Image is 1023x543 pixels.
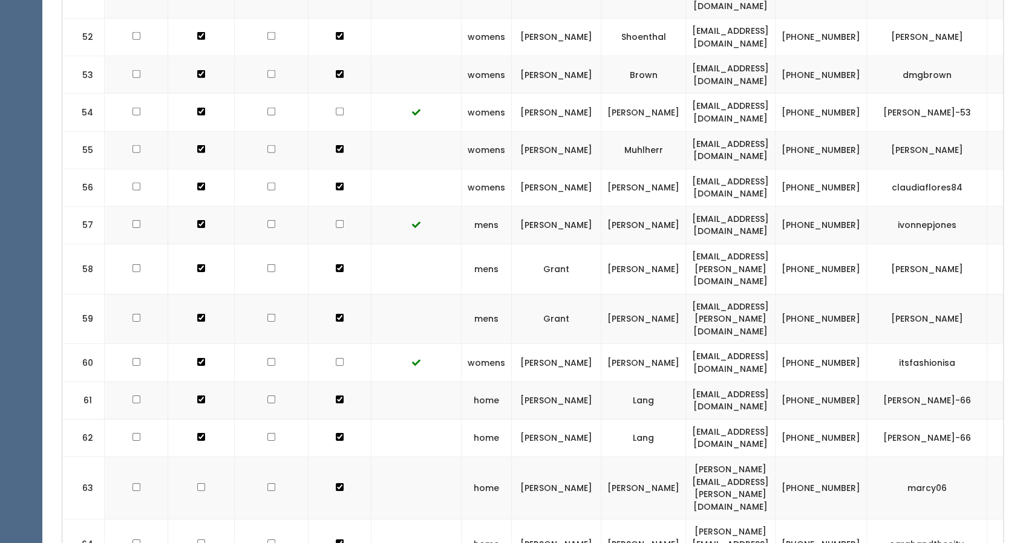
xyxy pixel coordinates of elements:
td: [PERSON_NAME] [512,419,601,457]
td: [PERSON_NAME] [512,94,601,131]
td: 59 [62,294,105,344]
td: [EMAIL_ADDRESS][DOMAIN_NAME] [686,131,776,169]
td: Muhlherr [601,131,686,169]
td: [PERSON_NAME] [601,94,686,131]
td: [PERSON_NAME] [867,19,987,56]
td: Grant [512,244,601,294]
td: [PERSON_NAME] [867,244,987,294]
td: [PHONE_NUMBER] [776,131,867,169]
td: [PERSON_NAME] [601,244,686,294]
td: Brown [601,56,686,94]
td: [EMAIL_ADDRESS][PERSON_NAME][DOMAIN_NAME] [686,294,776,344]
td: womens [462,131,512,169]
td: [PERSON_NAME] [601,206,686,244]
td: [PERSON_NAME]-66 [867,382,987,419]
td: [PHONE_NUMBER] [776,382,867,419]
td: 60 [62,344,105,382]
td: [PHONE_NUMBER] [776,94,867,131]
td: Grant [512,294,601,344]
td: Shoenthal [601,19,686,56]
td: womens [462,94,512,131]
td: [PERSON_NAME] [601,457,686,519]
td: 55 [62,131,105,169]
td: [PERSON_NAME] [601,169,686,206]
td: mens [462,294,512,344]
td: [PERSON_NAME] [512,344,601,382]
td: 58 [62,244,105,294]
td: [PHONE_NUMBER] [776,419,867,457]
td: [PERSON_NAME] [601,344,686,382]
td: dmgbrown [867,56,987,94]
td: claudiaflores84 [867,169,987,206]
td: [PERSON_NAME] [512,457,601,519]
td: 56 [62,169,105,206]
td: [PERSON_NAME] [512,19,601,56]
td: womens [462,19,512,56]
td: [PERSON_NAME] [512,131,601,169]
td: [PERSON_NAME]-53 [867,94,987,131]
td: [PERSON_NAME] [867,131,987,169]
td: [EMAIL_ADDRESS][DOMAIN_NAME] [686,94,776,131]
td: [PHONE_NUMBER] [776,344,867,382]
td: mens [462,206,512,244]
td: [EMAIL_ADDRESS][DOMAIN_NAME] [686,344,776,382]
td: itsfashionisa [867,344,987,382]
td: [EMAIL_ADDRESS][DOMAIN_NAME] [686,206,776,244]
td: home [462,382,512,419]
td: [EMAIL_ADDRESS][PERSON_NAME][DOMAIN_NAME] [686,244,776,294]
td: 63 [62,457,105,519]
td: [PERSON_NAME] [512,382,601,419]
td: [PERSON_NAME] [867,294,987,344]
td: womens [462,344,512,382]
td: [PHONE_NUMBER] [776,244,867,294]
td: [PERSON_NAME] [601,294,686,344]
td: [PHONE_NUMBER] [776,169,867,206]
td: mens [462,244,512,294]
td: [PERSON_NAME][EMAIL_ADDRESS][PERSON_NAME][DOMAIN_NAME] [686,457,776,519]
td: Lang [601,382,686,419]
td: 61 [62,382,105,419]
td: Lang [601,419,686,457]
td: womens [462,169,512,206]
td: [PERSON_NAME] [512,206,601,244]
td: [EMAIL_ADDRESS][DOMAIN_NAME] [686,382,776,419]
td: marcy06 [867,457,987,519]
td: 53 [62,56,105,94]
td: [PHONE_NUMBER] [776,206,867,244]
td: [PERSON_NAME] [512,56,601,94]
td: 57 [62,206,105,244]
td: [PHONE_NUMBER] [776,19,867,56]
td: [PERSON_NAME]-66 [867,419,987,457]
td: [PERSON_NAME] [512,169,601,206]
td: 52 [62,19,105,56]
td: [PHONE_NUMBER] [776,56,867,94]
td: [EMAIL_ADDRESS][DOMAIN_NAME] [686,169,776,206]
td: [EMAIL_ADDRESS][DOMAIN_NAME] [686,19,776,56]
td: 62 [62,419,105,457]
td: [EMAIL_ADDRESS][DOMAIN_NAME] [686,56,776,94]
td: womens [462,56,512,94]
td: ivonnepjones [867,206,987,244]
td: [PHONE_NUMBER] [776,457,867,519]
td: 54 [62,94,105,131]
td: home [462,419,512,457]
td: [EMAIL_ADDRESS][DOMAIN_NAME] [686,419,776,457]
td: [PHONE_NUMBER] [776,294,867,344]
td: home [462,457,512,519]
